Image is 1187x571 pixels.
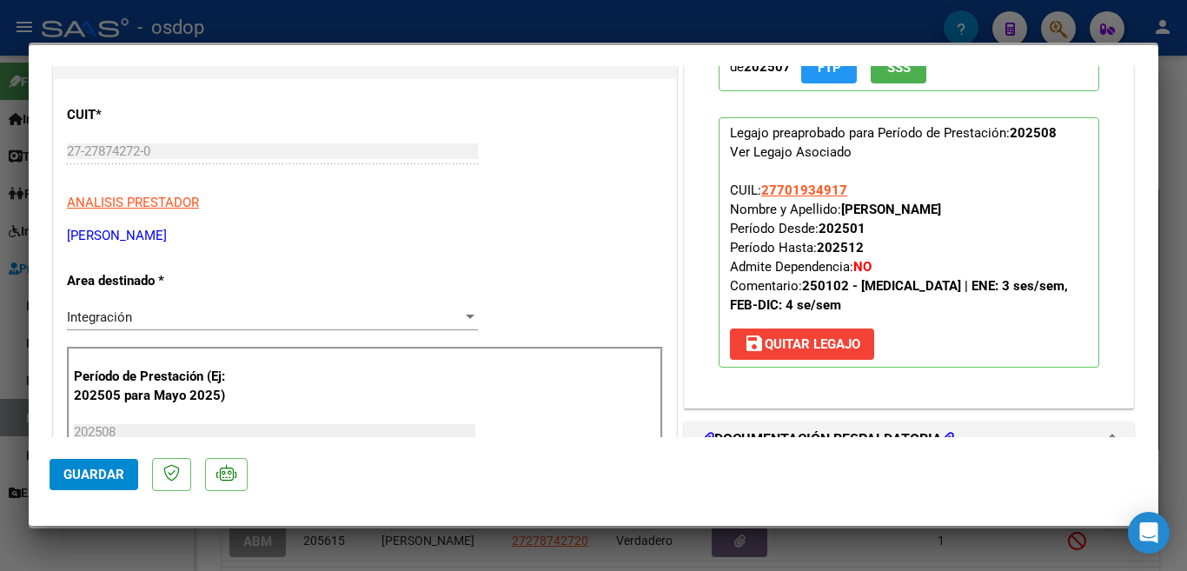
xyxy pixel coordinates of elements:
p: Período de Prestación (Ej: 202505 para Mayo 2025) [74,367,249,406]
span: CUIL: Nombre y Apellido: Período Desde: Período Hasta: Admite Dependencia: [730,183,1068,313]
span: Quitar Legajo [744,336,860,352]
strong: 202507 [744,59,791,75]
p: CUIT [67,105,246,125]
span: FTP [818,60,841,76]
span: Comentario: [730,278,1068,313]
button: Guardar [50,459,138,490]
strong: 250102 - [MEDICAL_DATA] | ENE: 3 ses/sem, FEB-DIC: 4 se/sem [730,278,1068,313]
strong: [PERSON_NAME] [841,202,941,217]
span: 27701934917 [761,183,847,198]
strong: 202508 [1010,125,1057,141]
div: Ver Legajo Asociado [730,143,852,162]
strong: 202512 [817,240,864,256]
button: FTP [801,51,857,83]
strong: 202501 [819,221,865,236]
button: SSS [871,51,926,83]
div: Open Intercom Messenger [1128,512,1170,554]
mat-expansion-panel-header: DOCUMENTACIÓN RESPALDATORIA [685,422,1133,457]
button: Quitar Legajo [730,329,874,360]
h1: DOCUMENTACIÓN RESPALDATORIA [702,429,954,450]
span: ANALISIS PRESTADOR [67,195,199,210]
p: Legajo preaprobado para Período de Prestación: [719,117,1099,368]
span: SSS [887,60,911,76]
strong: NO [853,259,872,275]
p: [PERSON_NAME] [67,226,663,246]
mat-icon: save [744,333,765,354]
p: Area destinado * [67,271,246,291]
span: Guardar [63,467,124,482]
span: Integración [67,309,132,325]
